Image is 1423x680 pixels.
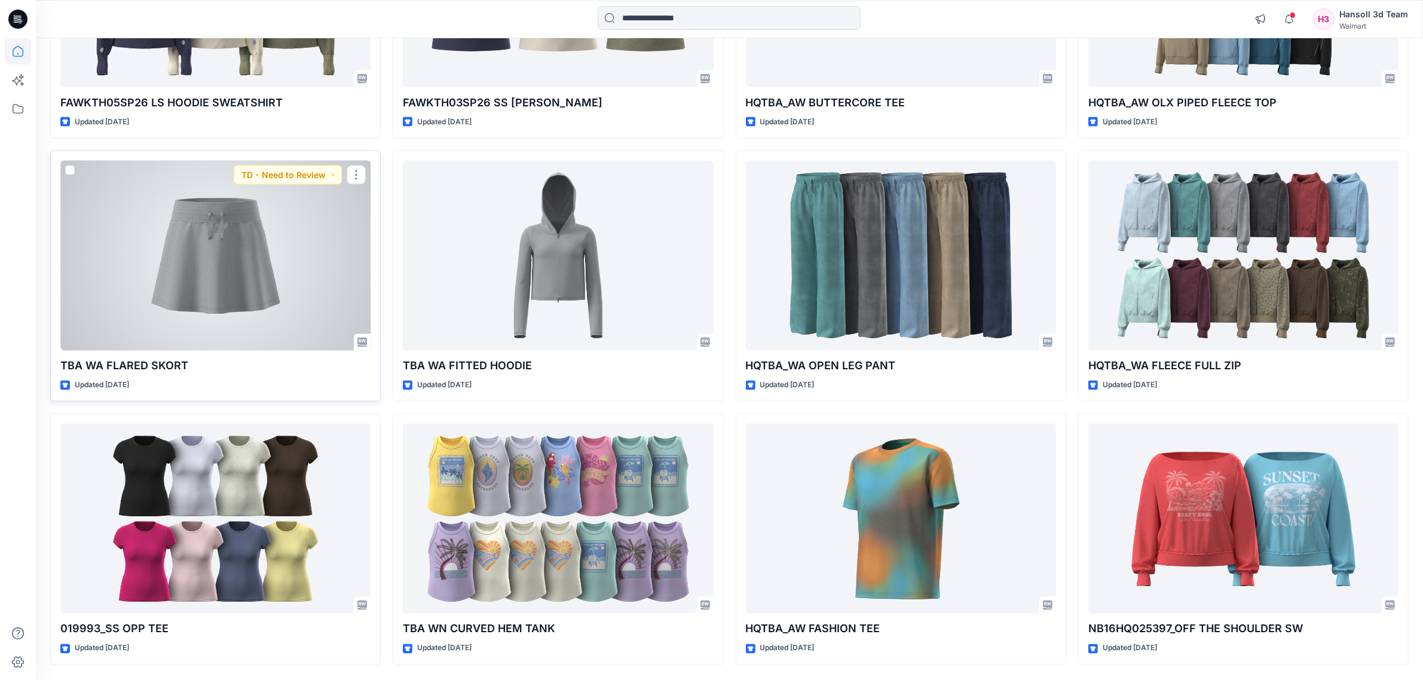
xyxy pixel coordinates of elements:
[760,379,815,392] p: Updated [DATE]
[1088,621,1398,638] p: NB16HQ025397_OFF THE SHOULDER SW
[1103,379,1157,392] p: Updated [DATE]
[403,161,713,351] a: TBA WA FITTED HOODIE
[746,94,1056,111] p: HQTBA_AW BUTTERCORE TEE
[746,358,1056,375] p: HQTBA_WA OPEN LEG PANT
[403,94,713,111] p: FAWKTH03SP26 SS [PERSON_NAME]
[403,424,713,614] a: TBA WN CURVED HEM TANK
[75,116,129,128] p: Updated [DATE]
[417,379,472,392] p: Updated [DATE]
[75,379,129,392] p: Updated [DATE]
[1088,424,1398,614] a: NB16HQ025397_OFF THE SHOULDER SW
[1088,358,1398,375] p: HQTBA_WA FLEECE FULL ZIP
[746,161,1056,351] a: HQTBA_WA OPEN LEG PANT
[417,116,472,128] p: Updated [DATE]
[60,424,371,614] a: 019993_SS OPP TEE
[403,621,713,638] p: TBA WN CURVED HEM TANK
[1103,116,1157,128] p: Updated [DATE]
[746,621,1056,638] p: HQTBA_AW FASHION TEE
[60,358,371,375] p: TBA WA FLARED SKORT
[1339,7,1408,22] div: Hansoll 3d Team
[1088,161,1398,351] a: HQTBA_WA FLEECE FULL ZIP
[1103,642,1157,655] p: Updated [DATE]
[1339,22,1408,30] div: Walmart
[760,642,815,655] p: Updated [DATE]
[1088,94,1398,111] p: HQTBA_AW OLX PIPED FLEECE TOP
[75,642,129,655] p: Updated [DATE]
[403,358,713,375] p: TBA WA FITTED HOODIE
[60,621,371,638] p: 019993_SS OPP TEE
[1313,8,1335,30] div: H3
[417,642,472,655] p: Updated [DATE]
[60,161,371,351] a: TBA WA FLARED SKORT
[60,94,371,111] p: FAWKTH05SP26 LS HOODIE SWEATSHIRT
[760,116,815,128] p: Updated [DATE]
[746,424,1056,614] a: HQTBA_AW FASHION TEE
